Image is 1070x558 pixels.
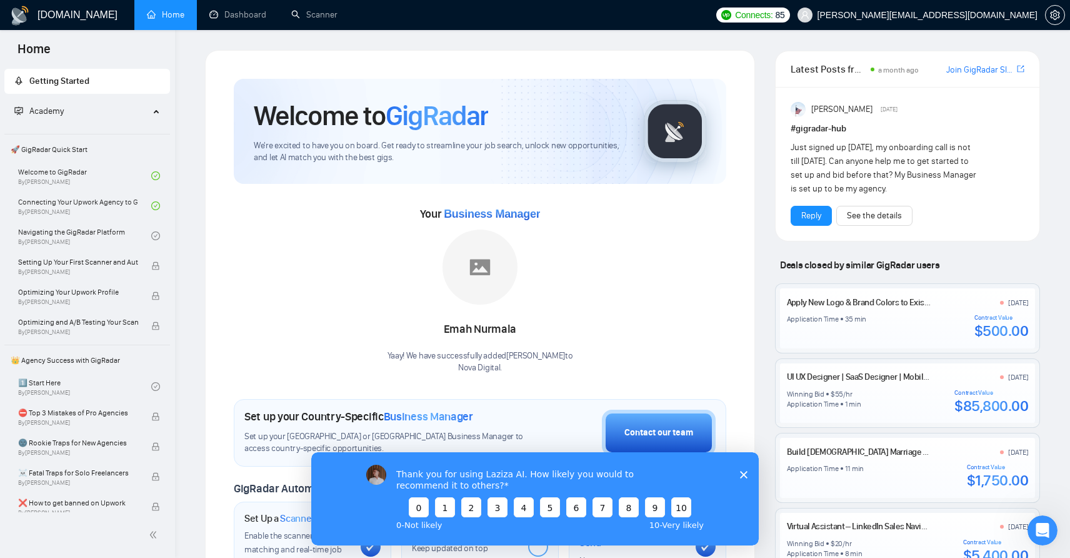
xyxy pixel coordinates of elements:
a: Welcome to GigRadarBy[PERSON_NAME] [18,162,151,190]
span: fund-projection-screen [14,106,23,115]
span: ❌ How to get banned on Upwork [18,497,138,509]
a: Join GigRadar Slack Community [946,63,1014,77]
a: homeHome [147,9,184,20]
span: lock [151,442,160,451]
div: 35 min [845,314,867,324]
img: placeholder.png [442,230,517,305]
div: Just signed up [DATE], my onboarding call is not till [DATE]. Can anyone help me to get started t... [791,141,977,196]
span: double-left [149,529,161,541]
a: dashboardDashboard [209,9,266,20]
a: Connecting Your Upwork Agency to GigRadarBy[PERSON_NAME] [18,192,151,220]
div: $ [831,539,835,549]
span: a month ago [878,66,919,74]
div: [DATE] [1008,522,1029,532]
span: lock [151,412,160,421]
div: 20 [835,539,843,549]
div: Winning Bid [787,389,824,399]
div: [DATE] [1008,298,1029,308]
span: Latest Posts from the GigRadar Community [791,61,867,77]
span: By [PERSON_NAME] [18,298,138,306]
div: Application Time [787,464,839,474]
span: By [PERSON_NAME] [18,479,138,487]
span: check-circle [151,231,160,240]
img: upwork-logo.png [721,10,731,20]
span: By [PERSON_NAME] [18,328,138,336]
span: Academy [29,106,64,116]
span: lock [151,472,160,481]
span: Optimizing Your Upwork Profile [18,286,138,298]
span: lock [151,502,160,511]
span: lock [151,261,160,270]
h1: # gigradar-hub [791,122,1024,136]
span: By [PERSON_NAME] [18,449,138,457]
div: $1,750.00 [967,471,1029,490]
span: Scanner [280,512,315,525]
span: check-circle [151,171,160,180]
button: Contact our team [602,410,716,456]
span: rocket [14,76,23,85]
div: Emah Nurmala [387,319,573,340]
span: We're excited to have you on board. Get ready to streamline your job search, unlock new opportuni... [254,140,624,164]
span: By [PERSON_NAME] [18,509,138,517]
div: 1 min [845,399,861,409]
span: Set up your [GEOGRAPHIC_DATA] or [GEOGRAPHIC_DATA] Business Manager to access country-specific op... [244,431,527,455]
div: $500.00 [974,322,1029,340]
span: setting [1046,10,1064,20]
button: Reply [791,206,832,226]
div: Winning Bid [787,539,824,549]
div: Application Time [787,399,839,409]
span: GigRadar Automation [234,482,339,495]
div: Contract Value [967,464,1029,471]
span: 👑 Agency Success with GigRadar [6,348,169,373]
span: Business Manager [444,208,540,220]
span: Home [7,40,61,66]
div: 55 [835,389,844,399]
a: See the details [847,209,902,223]
span: ⛔ Top 3 Mistakes of Pro Agencies [18,407,138,419]
span: user [801,11,809,19]
a: Reply [801,209,821,223]
div: /hr [843,389,852,399]
span: Academy [14,106,64,116]
span: GigRadar [386,99,488,133]
h1: Welcome to [254,99,488,133]
div: Yaay! We have successfully added [PERSON_NAME] to [387,350,573,374]
div: [DATE] [1008,372,1029,382]
div: Contact our team [624,426,693,440]
div: Contract Value [963,539,1029,546]
span: ☠️ Fatal Traps for Solo Freelancers [18,467,138,479]
button: See the details [836,206,912,226]
a: Navigating the GigRadar PlatformBy[PERSON_NAME] [18,222,151,250]
h1: Set up your Country-Specific [244,410,473,424]
span: lock [151,322,160,330]
span: export [1017,64,1024,74]
div: $85,800.00 [954,397,1028,415]
span: lock [151,292,160,300]
span: Optimizing and A/B Testing Your Scanner for Better Results [18,316,138,328]
span: 🌚 Rookie Traps for New Agencies [18,437,138,449]
div: Contract Value [954,389,1028,397]
span: check-circle [151,382,160,391]
span: Connects: [735,8,772,22]
a: searchScanner [291,9,337,20]
iframe: Survey by Vadym from GigRadar.io [311,452,759,545]
a: setting [1045,10,1065,20]
div: /hr [842,539,851,549]
div: Contract Value [974,314,1029,322]
span: [DATE] [881,104,897,115]
span: Setting Up Your First Scanner and Auto-Bidder [18,256,138,268]
span: Business Manager [384,410,473,424]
